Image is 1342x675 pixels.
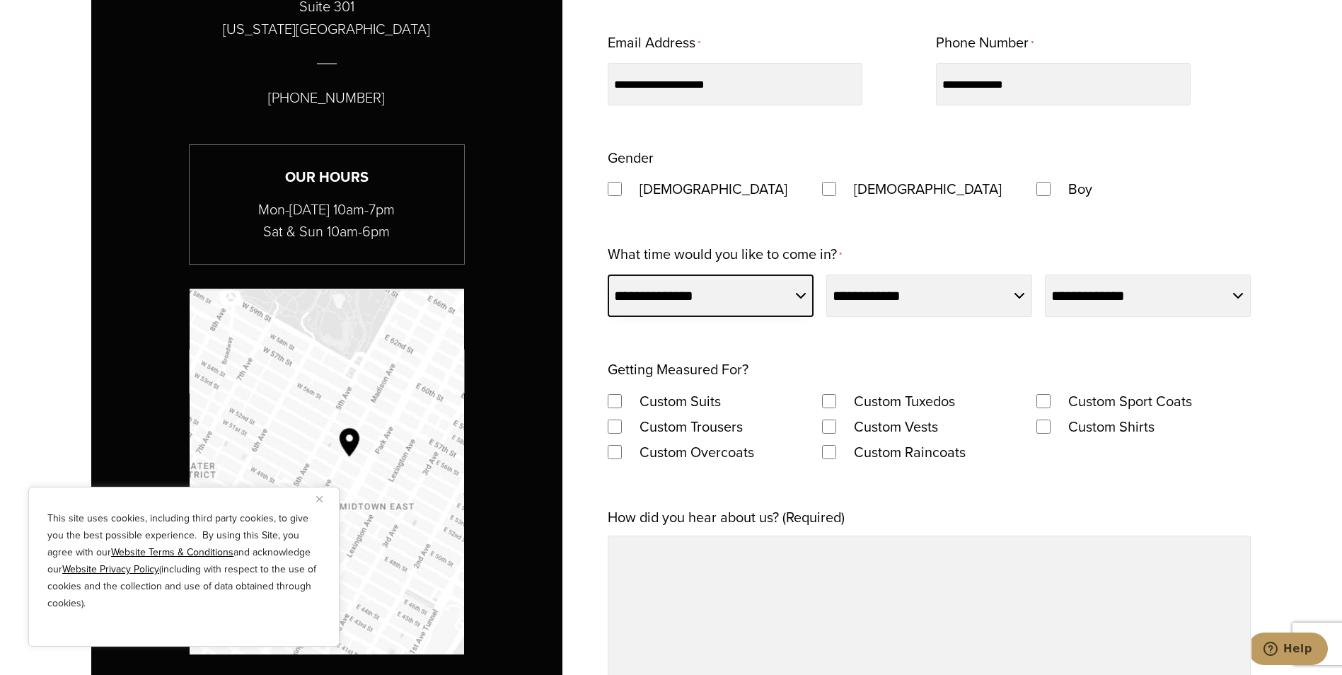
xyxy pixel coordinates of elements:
[608,145,654,171] legend: Gender
[840,388,969,414] label: Custom Tuxedos
[840,176,1016,202] label: [DEMOGRAPHIC_DATA]
[840,414,952,439] label: Custom Vests
[111,545,233,560] a: Website Terms & Conditions
[840,439,980,465] label: Custom Raincoats
[1251,633,1328,668] iframe: Opens a widget where you can chat to one of our agents
[1054,176,1106,202] label: Boy
[316,496,323,502] img: Close
[1054,414,1169,439] label: Custom Shirts
[190,166,464,188] h3: Our Hours
[62,562,159,577] a: Website Privacy Policy
[625,388,735,414] label: Custom Suits
[608,504,845,530] label: How did you hear about us? (Required)
[625,414,757,439] label: Custom Trousers
[608,357,748,382] legend: Getting Measured For?
[316,490,333,507] button: Close
[190,199,464,243] p: Mon-[DATE] 10am-7pm Sat & Sun 10am-6pm
[190,289,464,654] a: Map to Alan David Custom
[190,289,464,654] img: Google map with pin showing Alan David location at Madison Avenue & 53rd Street NY
[608,241,842,269] label: What time would you like to come in?
[625,176,802,202] label: [DEMOGRAPHIC_DATA]
[47,510,320,612] p: This site uses cookies, including third party cookies, to give you the best possible experience. ...
[936,30,1034,57] label: Phone Number
[625,439,768,465] label: Custom Overcoats
[1054,388,1206,414] label: Custom Sport Coats
[608,30,700,57] label: Email Address
[268,86,385,109] p: [PHONE_NUMBER]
